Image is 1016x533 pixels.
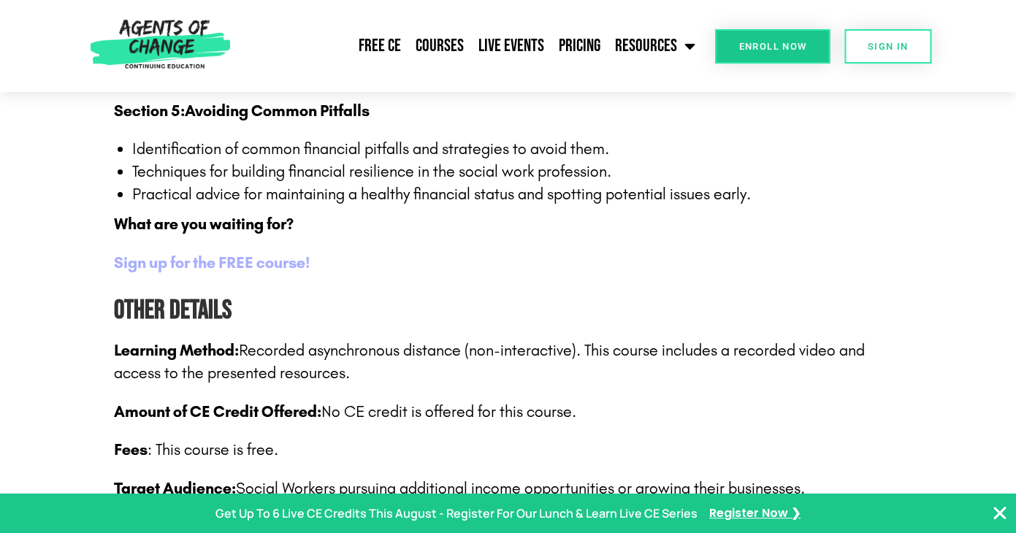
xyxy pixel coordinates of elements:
[114,101,185,120] strong: Section 5:
[114,402,321,421] span: Amount of CE Credit Offered:
[608,28,703,64] a: Resources
[991,505,1009,522] button: Close Banner
[185,101,370,120] b: Avoiding Common Pitfalls
[114,341,239,360] b: Learning Method:
[132,183,903,206] p: Practical advice for maintaining a healthy financial status and spotting potential issues early.
[236,479,805,498] span: Social Workers pursuing additional income opportunities or growing their businesses.
[709,503,801,524] a: Register Now ❯
[114,295,232,326] b: Other Details
[715,29,830,64] a: Enroll Now
[132,161,903,183] p: Techniques for building financial resilience in the social work profession.
[114,440,148,459] span: Fees
[408,28,471,64] a: Courses
[114,479,236,498] b: Target Audience:
[237,28,703,64] nav: Menu
[114,341,865,383] span: Recorded asynchronous distance (non-interactive). This course includes a recorded video and acces...
[132,138,903,161] p: Identification of common financial pitfalls and strategies to avoid them.
[551,28,608,64] a: Pricing
[471,28,551,64] a: Live Events
[114,253,310,272] a: Sign up for the FREE course!
[114,215,294,234] strong: What are you waiting for?
[844,29,932,64] a: SIGN IN
[868,42,909,51] span: SIGN IN
[351,28,408,64] a: Free CE
[114,401,903,423] p: No CE credit is offered for this course.
[114,440,278,459] span: : This course is free.
[738,42,806,51] span: Enroll Now
[215,503,698,524] p: Get Up To 6 Live CE Credits This August - Register For Our Lunch & Learn Live CE Series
